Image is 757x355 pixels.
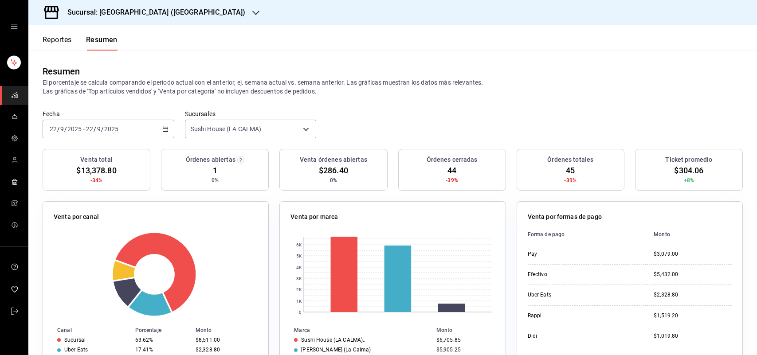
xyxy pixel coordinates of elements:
p: Venta por formas de pago [528,212,602,222]
span: $286.40 [319,164,348,176]
span: $13,378.80 [76,164,116,176]
h3: Ticket promedio [665,155,712,164]
span: -34% [90,176,103,184]
h3: Órdenes abiertas [186,155,235,164]
div: $5,432.00 [654,271,732,278]
th: Marca [280,325,432,335]
input: -- [49,125,57,133]
div: $1,519.20 [654,312,732,320]
label: Sucursales [185,111,317,117]
div: Rappi [528,312,616,320]
h3: Sucursal: [GEOGRAPHIC_DATA] ([GEOGRAPHIC_DATA]) [60,7,245,18]
h3: Venta órdenes abiertas [300,155,367,164]
input: -- [86,125,94,133]
div: Uber Eats [528,291,616,299]
span: +8% [684,176,694,184]
span: Sushi House (LA CALMA) [191,125,262,133]
label: Fecha [43,111,174,117]
input: ---- [104,125,119,133]
div: 17.41% [135,347,188,353]
div: $2,328.80 [196,347,254,353]
div: Pay [528,250,616,258]
p: El porcentaje se calcula comparando el período actual con el anterior, ej. semana actual vs. sema... [43,78,743,96]
span: / [57,125,60,133]
span: $304.06 [674,164,703,176]
th: Monto [192,325,268,335]
button: Reportes [43,35,72,51]
input: ---- [67,125,82,133]
text: 5K [296,254,302,258]
p: Venta por marca [290,212,338,222]
span: / [94,125,96,133]
th: Monto [433,325,506,335]
text: 6K [296,242,302,247]
div: Didi [528,332,616,340]
span: 1 [213,164,217,176]
th: Monto [647,225,732,244]
div: $1,019.80 [654,332,732,340]
th: Canal [43,325,132,335]
div: Sushi House (LA CALMA).. [301,337,365,343]
text: 1K [296,299,302,304]
div: Efectivo [528,271,616,278]
h3: Órdenes cerradas [427,155,478,164]
div: navigation tabs [43,35,118,51]
h3: Órdenes totales [547,155,593,164]
span: -39% [446,176,458,184]
h3: Venta total [80,155,112,164]
div: $2,328.80 [654,291,732,299]
div: $6,705.85 [436,337,491,343]
p: Venta por canal [54,212,99,222]
div: 63.62% [135,337,188,343]
span: 44 [447,164,456,176]
button: open drawer [11,23,18,30]
input: -- [97,125,101,133]
text: 3K [296,276,302,281]
div: $5,905.25 [436,347,491,353]
span: 0% [330,176,337,184]
button: Resumen [86,35,118,51]
text: 2K [296,287,302,292]
div: Uber Eats [64,347,88,353]
div: Resumen [43,65,80,78]
span: -39% [564,176,577,184]
span: 45 [566,164,575,176]
text: 4K [296,265,302,270]
text: 0 [299,310,302,315]
span: 0% [212,176,219,184]
span: - [83,125,85,133]
div: $8,511.00 [196,337,254,343]
span: / [101,125,104,133]
div: $3,079.00 [654,250,732,258]
input: -- [60,125,64,133]
th: Porcentaje [132,325,192,335]
th: Forma de pago [528,225,647,244]
div: Sucursal [64,337,86,343]
span: / [64,125,67,133]
div: [PERSON_NAME] (La Calma) [301,347,371,353]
